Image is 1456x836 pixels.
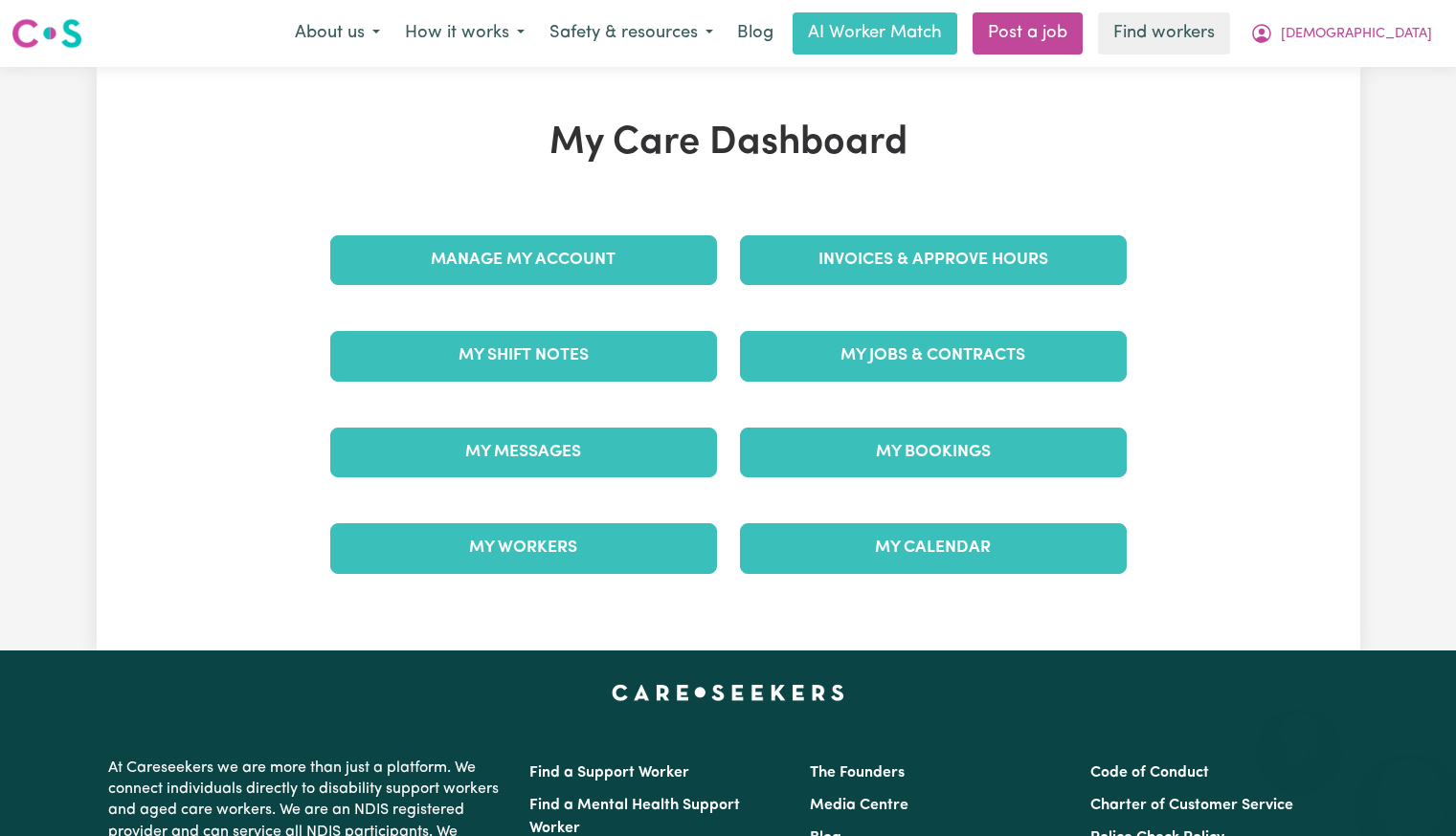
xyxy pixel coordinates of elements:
a: My Bookings [740,428,1127,477]
a: Find a Support Worker [529,765,689,781]
a: Careseekers logo [11,11,82,55]
h1: My Care Dashboard [319,121,1138,166]
a: My Jobs & Contracts [740,331,1127,381]
a: My Calendar [740,523,1127,573]
a: The Founders [810,765,905,781]
a: Careseekers home page [612,685,844,700]
button: My Account [1238,13,1445,54]
a: My Messages [330,428,717,477]
a: Find a Mental Health Support Worker [529,798,740,836]
a: Code of Conduct [1090,765,1209,781]
a: Media Centre [810,798,908,813]
span: [DEMOGRAPHIC_DATA] [1281,24,1432,45]
img: Careseekers logo [11,16,82,51]
button: How it works [392,13,537,54]
a: My Workers [330,523,717,573]
a: Invoices & Approve Hours [740,235,1127,285]
a: Post a job [973,12,1083,55]
a: AI Worker Match [793,12,957,55]
a: Find workers [1098,12,1230,55]
a: Blog [726,12,785,55]
a: My Shift Notes [330,331,717,381]
button: About us [282,13,392,54]
iframe: Button to launch messaging window [1379,759,1441,821]
a: Manage My Account [330,235,717,285]
iframe: Close message [1280,714,1318,752]
button: Safety & resources [537,13,726,54]
a: Charter of Customer Service [1090,798,1293,813]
